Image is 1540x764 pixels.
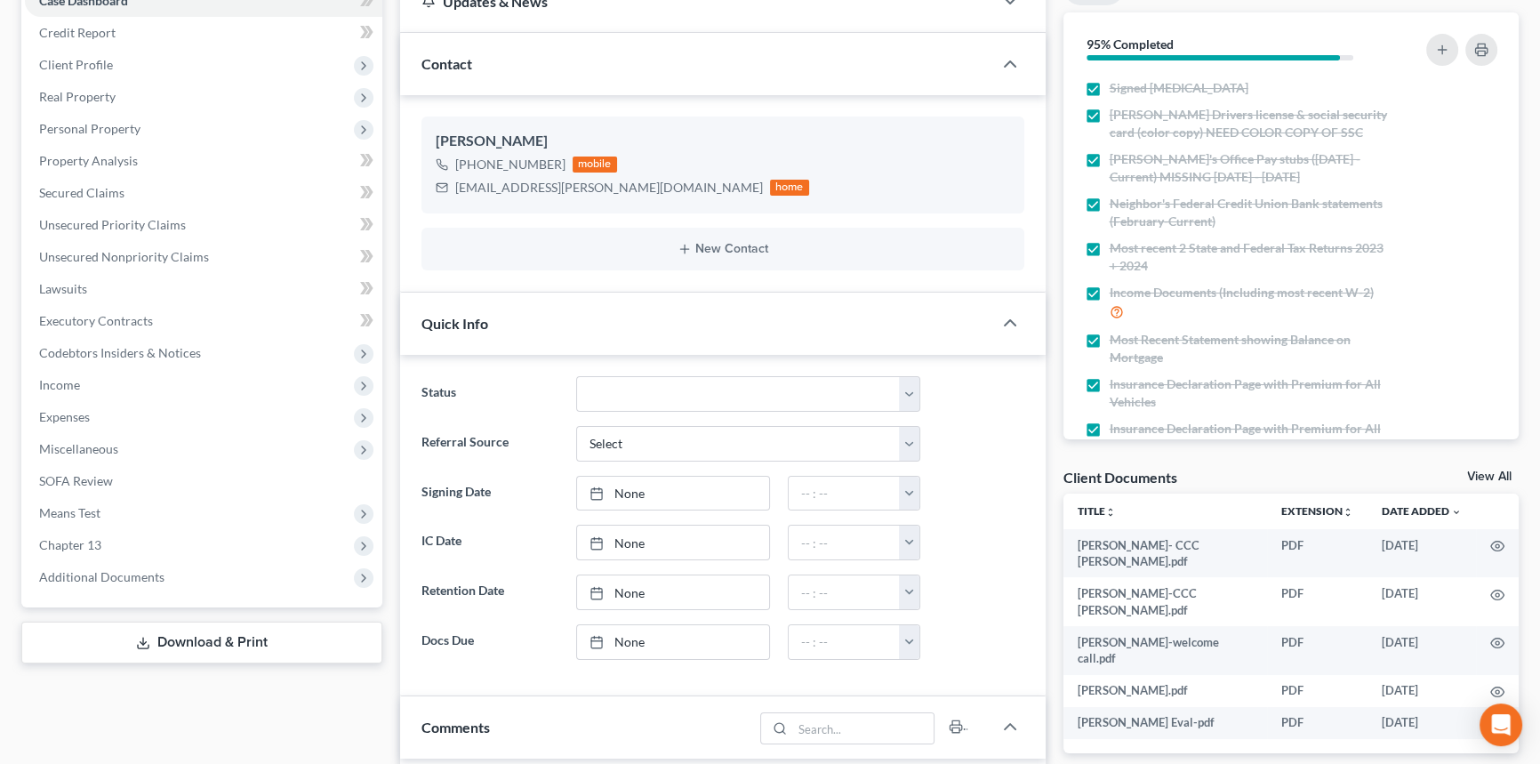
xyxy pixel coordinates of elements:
[39,377,80,392] span: Income
[1267,626,1368,675] td: PDF
[789,477,901,511] input: -- : --
[1063,675,1268,707] td: [PERSON_NAME].pdf
[789,575,901,609] input: -- : --
[413,476,567,511] label: Signing Date
[1368,577,1476,626] td: [DATE]
[1467,470,1512,483] a: View All
[39,89,116,104] span: Real Property
[39,345,201,360] span: Codebtors Insiders & Notices
[1267,675,1368,707] td: PDF
[577,575,768,609] a: None
[1267,529,1368,578] td: PDF
[577,526,768,559] a: None
[39,281,87,296] span: Lawsuits
[455,179,763,197] div: [EMAIL_ADDRESS][PERSON_NAME][DOMAIN_NAME]
[413,376,567,412] label: Status
[1110,106,1390,141] span: [PERSON_NAME] Drivers license & social security card (color copy) NEED COLOR COPY OF SSC
[1343,507,1353,518] i: unfold_more
[25,145,382,177] a: Property Analysis
[39,505,100,520] span: Means Test
[39,569,164,584] span: Additional Documents
[1063,468,1177,487] div: Client Documents
[39,537,101,552] span: Chapter 13
[413,525,567,560] label: IC Date
[1110,420,1390,473] span: Insurance Declaration Page with Premium for All Real Estate (we have flood insurance policy but w...
[25,241,382,273] a: Unsecured Nonpriority Claims
[1078,504,1116,518] a: Titleunfold_more
[1110,150,1390,186] span: [PERSON_NAME]'s Office Pay stubs ([DATE] - Current) MISSING [DATE] - [DATE]
[577,477,768,511] a: None
[1110,284,1374,302] span: Income Documents (Including most recent W-2)
[789,625,901,659] input: -- : --
[39,153,138,168] span: Property Analysis
[1368,675,1476,707] td: [DATE]
[1267,707,1368,739] td: PDF
[1087,36,1174,52] strong: 95% Completed
[25,305,382,337] a: Executory Contracts
[436,242,1010,256] button: New Contact
[1063,577,1268,626] td: [PERSON_NAME]-CCC [PERSON_NAME].pdf
[1110,79,1248,97] span: Signed [MEDICAL_DATA]
[413,575,567,610] label: Retention Date
[25,465,382,497] a: SOFA Review
[39,473,113,488] span: SOFA Review
[39,185,124,200] span: Secured Claims
[39,217,186,232] span: Unsecured Priority Claims
[1281,504,1353,518] a: Extensionunfold_more
[1063,529,1268,578] td: [PERSON_NAME]- CCC [PERSON_NAME].pdf
[1382,504,1462,518] a: Date Added expand_more
[1368,529,1476,578] td: [DATE]
[1110,239,1390,275] span: Most recent 2 State and Federal Tax Returns 2023 + 2024
[21,622,382,663] a: Download & Print
[1267,577,1368,626] td: PDF
[39,409,90,424] span: Expenses
[39,57,113,72] span: Client Profile
[577,625,768,659] a: None
[1451,507,1462,518] i: expand_more
[455,156,565,173] div: [PHONE_NUMBER]
[413,624,567,660] label: Docs Due
[573,157,617,173] div: mobile
[421,55,472,72] span: Contact
[1368,626,1476,675] td: [DATE]
[25,177,382,209] a: Secured Claims
[1110,375,1390,411] span: Insurance Declaration Page with Premium for All Vehicles
[770,180,809,196] div: home
[1105,507,1116,518] i: unfold_more
[39,313,153,328] span: Executory Contracts
[25,273,382,305] a: Lawsuits
[421,719,490,736] span: Comments
[789,526,901,559] input: -- : --
[1110,331,1390,366] span: Most Recent Statement showing Balance on Mortgage
[436,131,1010,152] div: [PERSON_NAME]
[1110,195,1390,230] span: Neighbor's Federal Credit Union Bank statements (February-Current)
[39,121,140,136] span: Personal Property
[1063,626,1268,675] td: [PERSON_NAME]-welcome call.pdf
[413,426,567,462] label: Referral Source
[1480,704,1522,746] div: Open Intercom Messenger
[25,209,382,241] a: Unsecured Priority Claims
[792,713,934,744] input: Search...
[39,249,209,264] span: Unsecured Nonpriority Claims
[39,25,116,40] span: Credit Report
[25,17,382,49] a: Credit Report
[1368,707,1476,739] td: [DATE]
[1063,707,1268,739] td: [PERSON_NAME] Eval-pdf
[39,441,118,456] span: Miscellaneous
[421,315,488,332] span: Quick Info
